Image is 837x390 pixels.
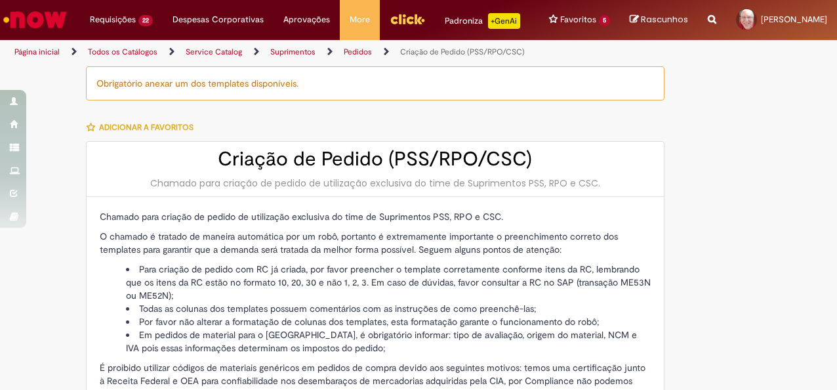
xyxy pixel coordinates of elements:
span: [PERSON_NAME] [761,14,827,25]
a: Rascunhos [630,14,688,26]
a: Página inicial [14,47,60,57]
a: Suprimentos [270,47,316,57]
span: Requisições [90,13,136,26]
img: ServiceNow [1,7,69,33]
li: Para criação de pedido com RC já criada, por favor preencher o template corretamente conforme ite... [126,263,651,302]
li: Em pedidos de material para o [GEOGRAPHIC_DATA], é obrigatório informar: tipo de avaliação, orige... [126,328,651,355]
a: Todos os Catálogos [88,47,157,57]
span: Rascunhos [641,13,688,26]
li: Por favor não alterar a formatação de colunas dos templates, esta formatação garante o funcioname... [126,315,651,328]
span: Adicionar a Favoritos [99,122,194,133]
span: Aprovações [283,13,330,26]
span: Despesas Corporativas [173,13,264,26]
button: Adicionar a Favoritos [86,114,201,141]
span: 22 [138,15,153,26]
h2: Criação de Pedido (PSS/RPO/CSC) [100,148,651,170]
div: Padroniza [445,13,520,29]
span: Favoritos [560,13,596,26]
a: Pedidos [344,47,372,57]
ul: Trilhas de página [10,40,548,64]
div: Obrigatório anexar um dos templates disponíveis. [86,66,664,100]
p: O chamado é tratado de maneira automática por um robô, portanto é extremamente importante o preen... [100,230,651,256]
img: click_logo_yellow_360x200.png [390,9,425,29]
span: More [350,13,370,26]
a: Service Catalog [186,47,242,57]
a: Criação de Pedido (PSS/RPO/CSC) [400,47,525,57]
p: +GenAi [488,13,520,29]
li: Todas as colunas dos templates possuem comentários com as instruções de como preenchê-las; [126,302,651,315]
p: Chamado para criação de pedido de utilização exclusiva do time de Suprimentos PSS, RPO e CSC. [100,210,651,223]
span: 5 [599,15,610,26]
div: Chamado para criação de pedido de utilização exclusiva do time de Suprimentos PSS, RPO e CSC. [100,177,651,190]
